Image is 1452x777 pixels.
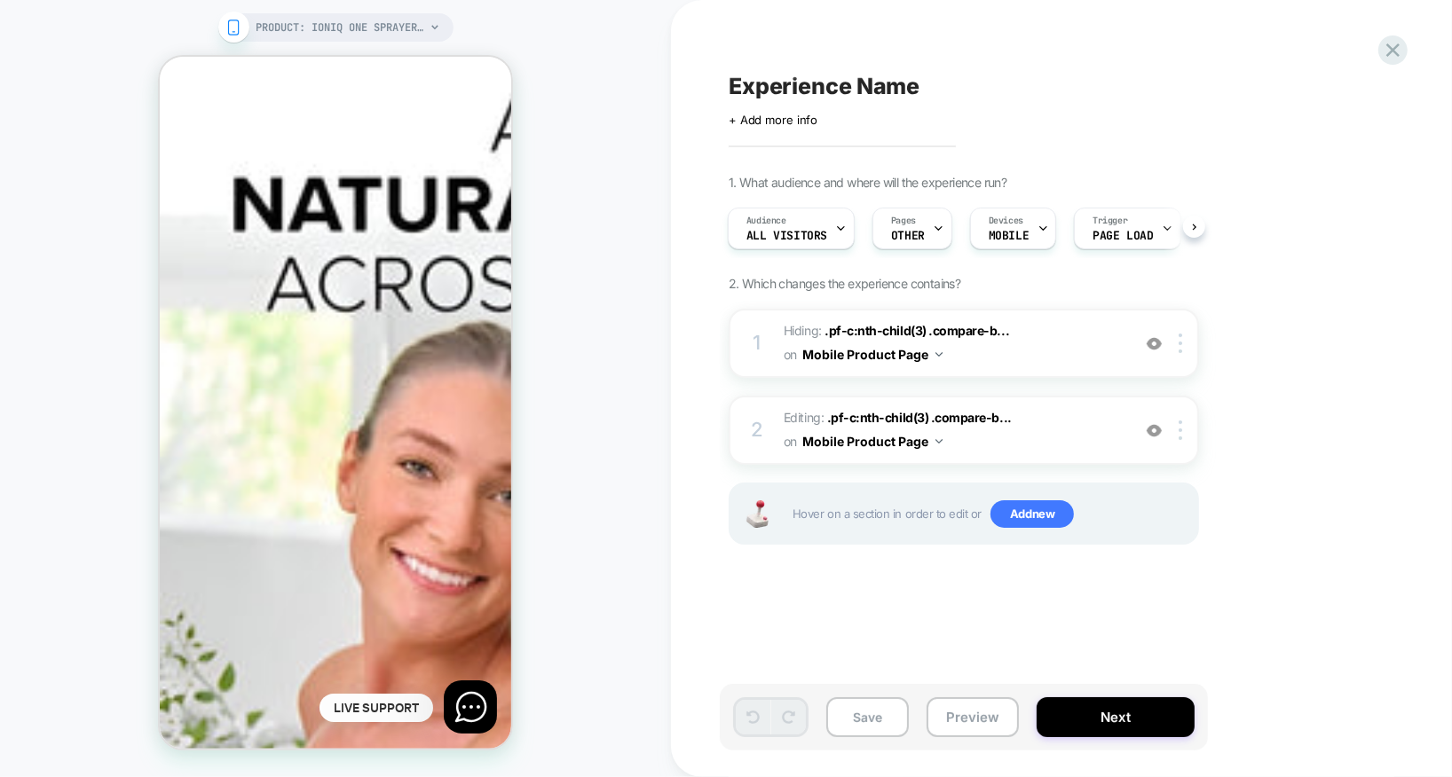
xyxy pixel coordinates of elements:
span: 1. What audience and where will the experience run? [729,175,1006,190]
button: Preview [927,697,1019,737]
span: MOBILE [989,230,1029,242]
img: close [1179,420,1182,440]
span: Add new [990,500,1074,529]
span: Experience Name [729,73,919,99]
img: close [1179,334,1182,353]
img: down arrow [935,352,943,357]
span: PRODUCT: IONIQ ONE Sprayer + TAN [and] [256,13,425,42]
button: Save [826,697,909,737]
button: Mobile Product Page [802,341,943,367]
img: Joystick [739,500,775,528]
span: Devices [989,215,1023,227]
span: Pages [891,215,916,227]
span: .pf-c:nth-child(3) .compare-b... [825,323,1009,338]
span: All Visitors [746,230,827,242]
span: on [784,430,797,452]
div: 2 [748,412,766,448]
span: Audience [746,215,786,227]
span: OTHER [891,230,925,242]
span: 2. Which changes the experience contains? [729,276,960,291]
img: crossed eye [1147,336,1162,351]
span: .pf-c:nth-child(3) .compare-b... [827,410,1012,425]
img: crossed eye [1147,423,1162,438]
span: Page Load [1093,230,1153,242]
span: on [784,343,797,365]
button: Mobile Product Page [802,428,943,454]
span: Trigger [1093,215,1127,227]
span: Hover on a section in order to edit or [793,500,1188,529]
button: Next [1037,697,1195,737]
div: 1 [748,326,766,361]
span: Editing : [784,406,1122,454]
span: + Add more info [729,113,817,127]
span: Hiding : [784,319,1122,367]
img: down arrow [935,439,943,443]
